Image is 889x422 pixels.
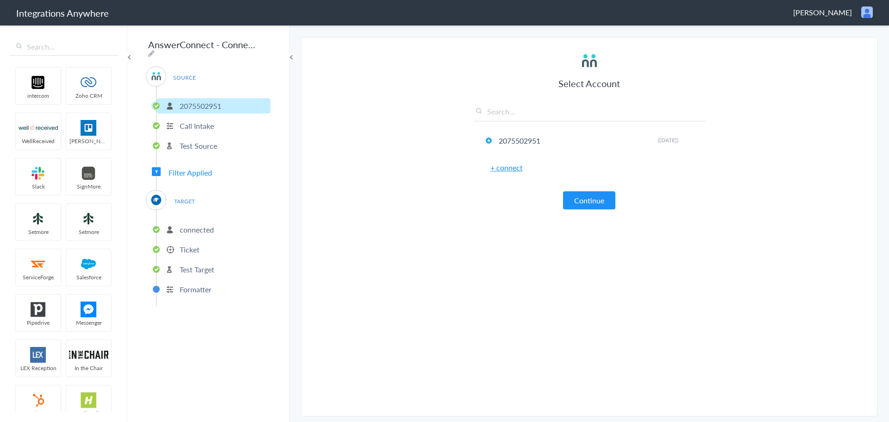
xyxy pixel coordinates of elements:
[180,244,200,255] p: Ticket
[66,364,111,372] span: In the Chair
[16,6,109,19] h1: Integrations Anywhere
[19,120,58,136] img: wr-logo.svg
[69,75,108,90] img: zoho-logo.svg
[180,224,214,235] p: connected
[69,347,108,363] img: inch-logo.svg
[169,167,212,178] span: Filter Applied
[19,165,58,181] img: slack-logo.svg
[66,228,111,236] span: Setmore
[167,195,202,208] span: TARGET
[180,120,214,131] p: Call Intake
[150,194,162,206] img: connectwise.png
[66,273,111,281] span: Salesforce
[69,302,108,317] img: FBM.png
[658,136,678,144] span: ([DATE])
[580,51,599,70] img: answerconnect-logo.svg
[69,392,108,408] img: hs-app-logo.svg
[19,256,58,272] img: serviceforge-icon.png
[861,6,873,18] img: user.png
[19,75,58,90] img: intercom-logo.svg
[16,92,61,100] span: intercom
[180,264,214,275] p: Test Target
[9,38,118,56] input: Search...
[66,183,111,190] span: SignMore
[69,165,108,181] img: signmore-logo.png
[16,364,61,372] span: LEX Reception
[19,392,58,408] img: hubspot-logo.svg
[66,137,111,145] span: [PERSON_NAME]
[16,273,61,281] span: ServiceForge
[66,92,111,100] span: Zoho CRM
[16,409,61,417] span: HubSpot
[180,284,212,295] p: Formatter
[66,319,111,327] span: Messenger
[16,228,61,236] span: Setmore
[474,77,705,90] h3: Select Account
[793,7,852,18] span: [PERSON_NAME]
[16,319,61,327] span: Pipedrive
[474,106,705,121] input: Search...
[180,140,217,151] p: Test Source
[69,120,108,136] img: trello.png
[490,162,523,173] a: + connect
[563,191,615,209] button: Continue
[19,347,58,363] img: lex-app-logo.svg
[16,183,61,190] span: Slack
[69,211,108,227] img: setmoreNew.jpg
[180,101,221,111] p: 2075502951
[16,137,61,145] span: WellReceived
[19,302,58,317] img: pipedrive.png
[69,256,108,272] img: salesforce-logo.svg
[167,71,202,84] span: SOURCE
[66,409,111,417] span: HelloSells
[19,211,58,227] img: setmoreNew.jpg
[150,70,162,82] img: answerconnect-logo.svg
